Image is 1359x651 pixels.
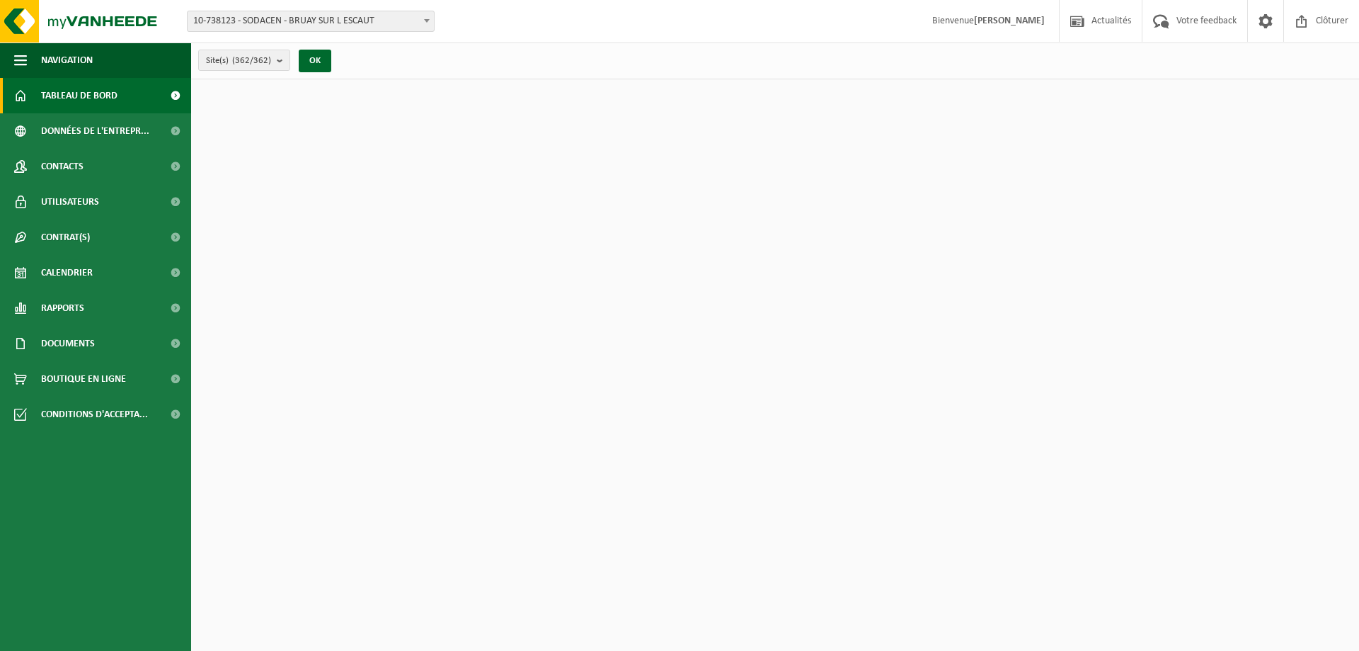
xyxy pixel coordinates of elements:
[41,113,149,149] span: Données de l'entrepr...
[41,397,148,432] span: Conditions d'accepta...
[41,220,90,255] span: Contrat(s)
[41,149,84,184] span: Contacts
[41,184,99,220] span: Utilisateurs
[232,56,271,65] count: (362/362)
[187,11,435,32] span: 10-738123 - SODACEN - BRUAY SUR L ESCAUT
[188,11,434,31] span: 10-738123 - SODACEN - BRUAY SUR L ESCAUT
[41,361,126,397] span: Boutique en ligne
[41,326,95,361] span: Documents
[974,16,1045,26] strong: [PERSON_NAME]
[299,50,331,72] button: OK
[41,290,84,326] span: Rapports
[198,50,290,71] button: Site(s)(362/362)
[41,78,117,113] span: Tableau de bord
[41,255,93,290] span: Calendrier
[41,43,93,78] span: Navigation
[206,50,271,72] span: Site(s)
